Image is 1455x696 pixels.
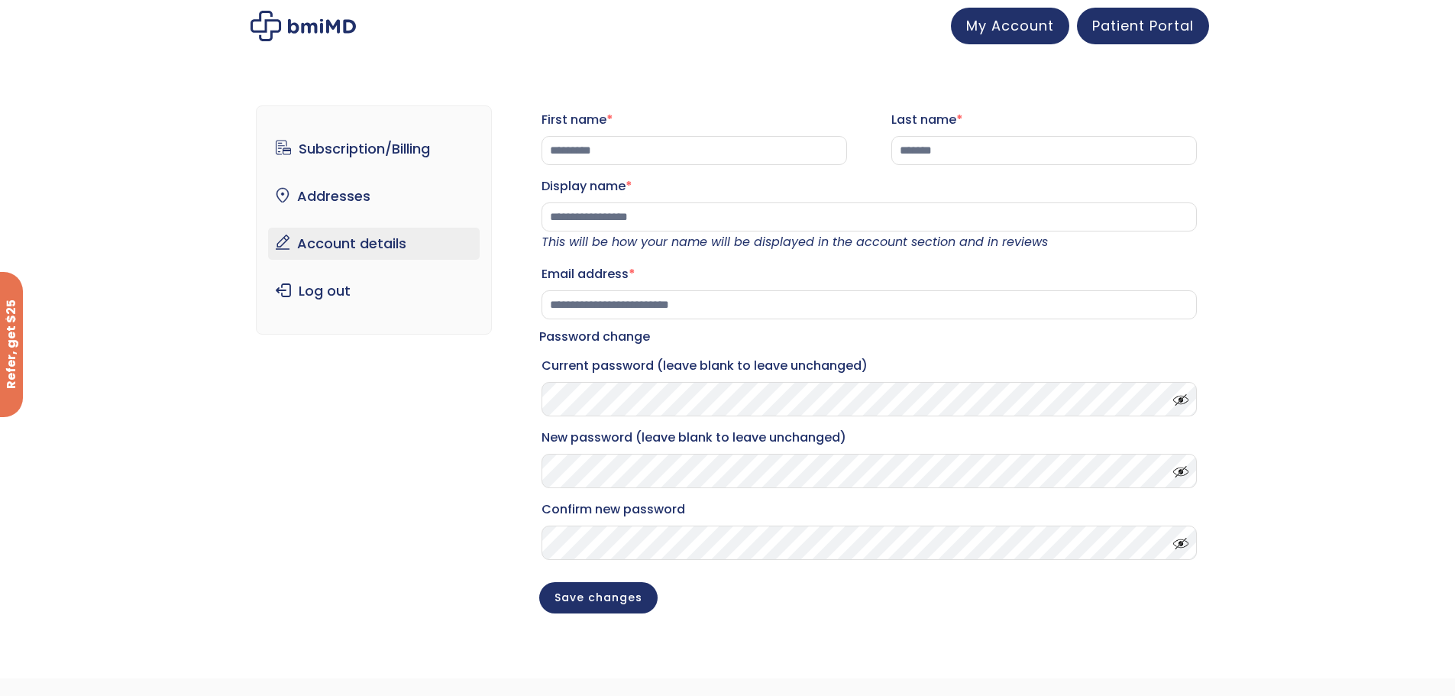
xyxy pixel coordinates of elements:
[539,582,658,613] button: Save changes
[542,174,1197,199] label: Display name
[268,275,480,307] a: Log out
[542,108,847,132] label: First name
[966,16,1054,35] span: My Account
[268,228,480,260] a: Account details
[268,133,480,165] a: Subscription/Billing
[542,426,1197,450] label: New password (leave blank to leave unchanged)
[542,497,1197,522] label: Confirm new password
[539,326,650,348] legend: Password change
[251,11,356,41] img: My account
[542,233,1048,251] em: This will be how your name will be displayed in the account section and in reviews
[891,108,1197,132] label: Last name
[951,8,1069,44] a: My Account
[1092,16,1194,35] span: Patient Portal
[542,354,1197,378] label: Current password (leave blank to leave unchanged)
[256,105,492,335] nav: Account pages
[1077,8,1209,44] a: Patient Portal
[268,180,480,212] a: Addresses
[542,262,1197,286] label: Email address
